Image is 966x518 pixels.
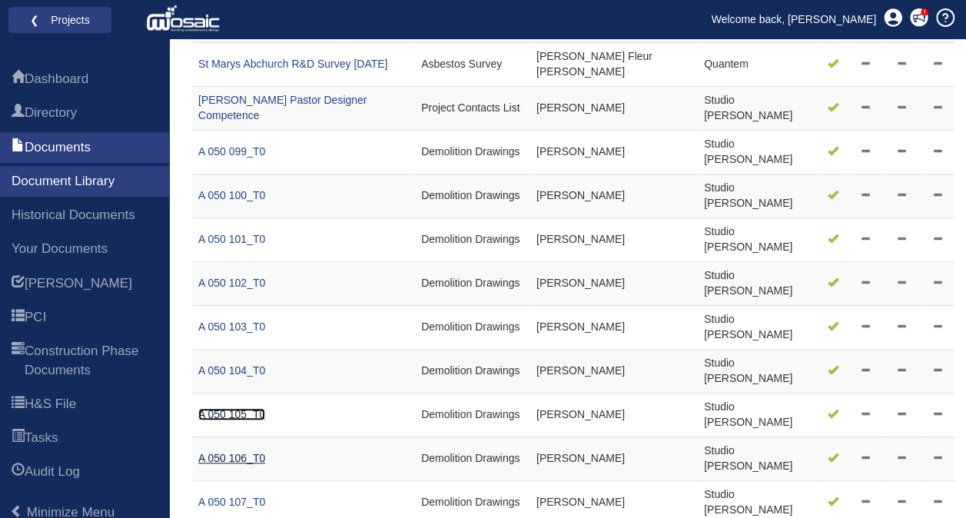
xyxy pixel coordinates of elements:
[12,105,25,123] span: Directory
[12,206,135,224] span: Historical Documents
[415,306,530,350] td: Demolition Drawings
[700,8,888,31] a: Welcome back, [PERSON_NAME]
[415,350,530,393] td: Demolition Drawings
[415,131,530,174] td: Demolition Drawings
[12,71,25,89] span: Dashboard
[415,174,530,218] td: Demolition Drawings
[12,463,25,482] span: Audit Log
[12,172,115,191] span: Document Library
[415,218,530,262] td: Demolition Drawings
[530,174,698,218] td: [PERSON_NAME]
[25,395,76,413] span: H&S File
[198,233,265,245] a: A 050 101_T0
[198,496,265,508] a: A 050 107_T0
[12,275,25,294] span: HARI
[198,452,265,464] a: A 050 106_T0
[698,437,818,480] td: Studio [PERSON_NAME]
[698,306,818,350] td: Studio [PERSON_NAME]
[12,139,25,158] span: Documents
[198,189,265,201] a: A 050 100_T0
[198,364,265,377] a: A 050 104_T0
[901,449,954,506] iframe: Chat
[530,43,698,87] td: [PERSON_NAME] Fleur [PERSON_NAME]
[25,463,80,481] span: Audit Log
[698,131,818,174] td: Studio [PERSON_NAME]
[530,262,698,306] td: [PERSON_NAME]
[12,396,25,414] span: H&S File
[12,343,25,380] span: Construction Phase Documents
[10,505,23,518] span: Minimize Menu
[25,274,132,293] span: HARI
[25,429,58,447] span: Tasks
[198,277,265,289] a: A 050 102_T0
[25,308,46,327] span: PCI
[198,320,265,333] a: A 050 103_T0
[25,138,91,157] span: Documents
[12,309,25,327] span: PCI
[198,58,387,70] a: St Marys Abchurch R&D Survey [DATE]
[530,437,698,480] td: [PERSON_NAME]
[198,145,265,158] a: A 050 099_T0
[415,43,530,87] td: Asbestos Survey
[698,350,818,393] td: Studio [PERSON_NAME]
[415,262,530,306] td: Demolition Drawings
[698,174,818,218] td: Studio [PERSON_NAME]
[25,70,88,88] span: Dashboard
[698,262,818,306] td: Studio [PERSON_NAME]
[698,218,818,262] td: Studio [PERSON_NAME]
[698,87,818,131] td: Studio [PERSON_NAME]
[530,393,698,437] td: [PERSON_NAME]
[12,240,108,258] span: Your Documents
[415,393,530,437] td: Demolition Drawings
[698,43,818,87] td: Quantem
[530,87,698,131] td: [PERSON_NAME]
[530,306,698,350] td: [PERSON_NAME]
[415,87,530,131] td: Project Contacts List
[25,104,77,122] span: Directory
[415,437,530,480] td: Demolition Drawings
[698,393,818,437] td: Studio [PERSON_NAME]
[198,408,265,420] a: A 050 105_T0
[12,430,25,448] span: Tasks
[530,131,698,174] td: [PERSON_NAME]
[530,218,698,262] td: [PERSON_NAME]
[18,10,101,30] a: ❮ Projects
[198,94,367,121] a: [PERSON_NAME] Pastor Designer Competence
[25,342,158,380] span: Construction Phase Documents
[146,4,224,35] img: logo_white.png
[530,350,698,393] td: [PERSON_NAME]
